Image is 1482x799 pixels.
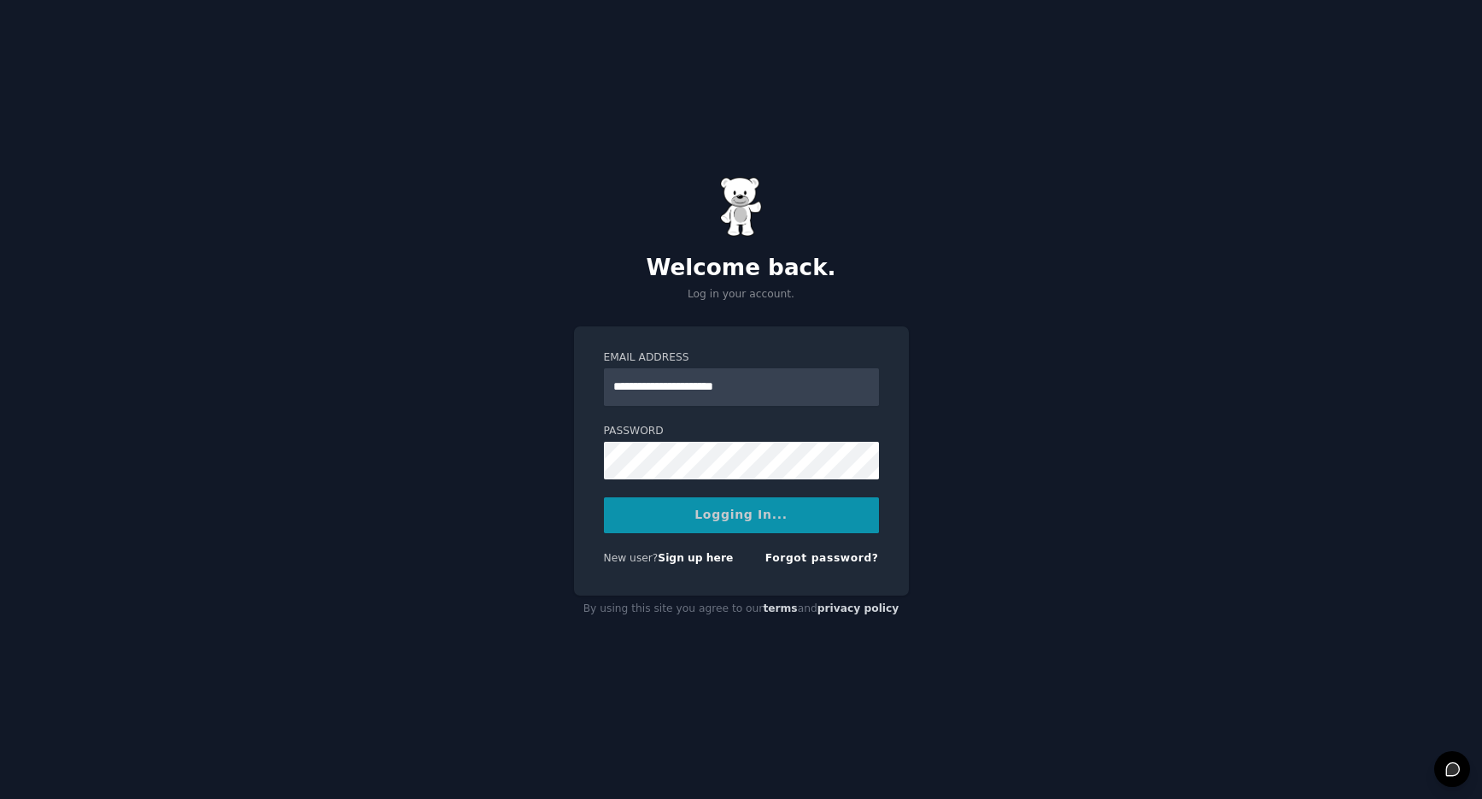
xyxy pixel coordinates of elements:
[604,424,879,439] label: Password
[763,602,797,614] a: terms
[574,287,909,303] p: Log in your account.
[658,552,733,564] a: Sign up here
[765,552,879,564] a: Forgot password?
[574,255,909,282] h2: Welcome back.
[817,602,899,614] a: privacy policy
[604,552,659,564] span: New user?
[604,350,879,366] label: Email Address
[720,177,763,237] img: Gummy Bear
[574,596,909,623] div: By using this site you agree to our and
